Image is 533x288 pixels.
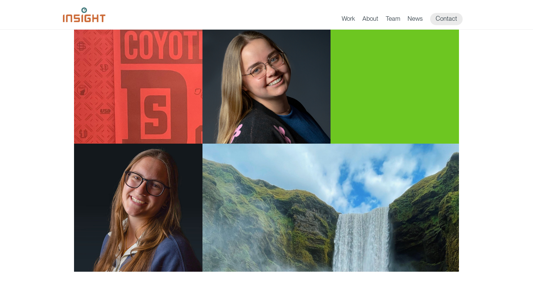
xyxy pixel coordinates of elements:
[74,15,459,144] a: Veronica Schumacher
[74,144,202,272] img: Lauren Lubenow
[342,13,470,25] nav: primary navigation menu
[362,15,378,25] a: About
[342,15,355,25] a: Work
[430,13,463,25] a: Contact
[74,144,459,272] a: Lauren Lubenow
[408,15,423,25] a: News
[202,15,331,144] img: Veronica Schumacher
[386,15,400,25] a: Team
[63,7,105,22] img: Insight Marketing Design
